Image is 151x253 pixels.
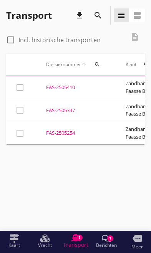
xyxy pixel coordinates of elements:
[91,231,122,251] a: Berichten
[46,84,107,91] div: FAS-2505410
[18,36,101,44] label: Incl. historische transporten
[93,11,103,20] i: search
[8,243,20,248] span: Kaart
[60,231,91,251] a: Transport
[133,11,142,20] i: view_agenda
[81,61,87,68] i: arrow_upward
[46,107,107,114] div: FAS-2505347
[76,235,83,241] div: 1
[63,242,88,248] span: Transport
[30,231,60,251] a: Vracht
[75,11,84,20] i: download
[107,235,113,241] div: 1
[38,243,52,248] span: Vracht
[46,61,81,68] span: Dossiernummer
[143,61,149,68] i: search
[6,9,52,21] div: Transport
[96,243,117,248] span: Berichten
[131,245,143,249] span: Meer
[133,234,142,243] i: more
[117,11,126,20] i: view_headline
[46,129,107,137] div: FAS-2505254
[94,61,100,68] i: search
